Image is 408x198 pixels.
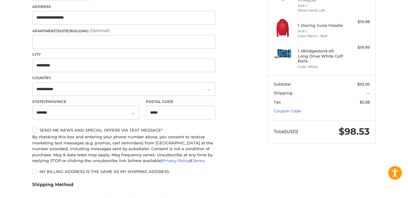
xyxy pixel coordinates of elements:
small: (Optional) [90,28,110,33]
label: Address [32,4,215,9]
span: -- [367,90,370,95]
span: $5.58 [360,100,370,104]
span: $92.95 [357,82,370,87]
li: Glove Hand Left [298,8,344,13]
label: State/Province [32,99,140,104]
label: Apartment/Suite/Building [32,28,215,34]
label: My billing address is the same as my shipping address. [32,169,215,174]
div: By checking this box and entering your phone number above, you consent to receive marketing text ... [32,134,215,164]
span: Subtotal [274,82,291,87]
label: City [32,52,215,57]
a: Privacy Policy [162,158,190,163]
a: Coupon Code [274,108,301,113]
div: $19.98 [346,19,370,25]
h4: 1 x Swing Juice Hoodie [298,23,344,28]
li: Color White [298,64,344,69]
span: Shipping [274,90,292,95]
span: Total (USD) [274,129,298,134]
li: Size L [298,3,344,8]
label: Send me news and special offers via text message* [32,128,215,133]
a: Terms [192,158,205,163]
div: $19.99 [346,44,370,51]
span: $98.53 [339,126,370,137]
label: Postal Code [146,99,216,104]
label: Country [32,75,215,81]
li: Color Retro - Red [298,34,344,39]
legend: Shipping Method [32,181,73,191]
span: Tax [274,100,281,104]
h4: 1 x Bridgestone e9 Long Drive White Golf Balls [298,48,344,63]
li: Size L [298,29,344,34]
